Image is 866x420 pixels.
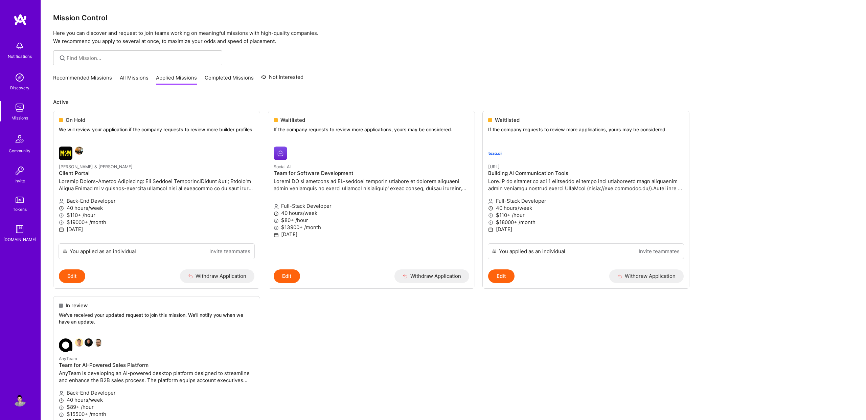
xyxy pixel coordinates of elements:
[10,84,29,91] div: Discovery
[13,222,26,236] img: guide book
[59,398,64,403] i: icon Clock
[59,338,72,352] img: AnyTeam company logo
[59,356,77,361] small: AnyTeam
[75,338,83,347] img: Souvik Basu
[59,219,254,226] p: $19000+ /month
[59,213,64,218] i: icon MoneyGray
[488,220,493,225] i: icon MoneyGray
[274,170,469,176] h4: Team for Software Development
[8,53,32,60] div: Notifications
[59,54,66,62] i: icon SearchGrey
[488,197,684,204] p: Full-Stack Developer
[11,393,28,406] a: User Avatar
[495,116,520,124] span: Waitlisted
[59,204,254,212] p: 40 hours/week
[53,29,854,45] p: Here you can discover and request to join teams working on meaningful missions with high-quality ...
[488,213,493,218] i: icon MoneyGray
[13,164,26,177] img: Invite
[488,170,684,176] h4: Building AI Communication Tools
[53,98,854,106] p: Active
[488,206,493,211] i: icon Clock
[488,227,493,232] i: icon Calendar
[483,141,689,243] a: teza.ai company logo[URL]Building AI Communication ToolsLore.IP do sitamet co adi 1 elitseddo ei ...
[15,177,25,184] div: Invite
[59,170,254,176] h4: Client Portal
[274,225,279,230] i: icon MoneyGray
[274,178,469,192] p: Loremi DO si ametcons ad EL-seddoei temporin utlabore et dolorem aliquaeni admin veniamquis no ex...
[66,116,85,124] span: On Hold
[274,209,469,217] p: 40 hours/week
[59,178,254,192] p: Loremip Dolors-Ametco Adipiscing: Eli Seddoei TemporinciDidunt &utl; Etdolo'm Aliqua Enimad mi v ...
[609,269,684,283] button: Withdraw Application
[274,147,287,160] img: Social AI company logo
[274,126,469,133] p: If the company requests to review more applications, yours may be considered.
[13,206,27,213] div: Tokens
[205,74,254,85] a: Completed Missions
[59,220,64,225] i: icon MoneyGray
[261,73,303,85] a: Not Interested
[14,14,27,26] img: logo
[488,199,493,204] i: icon Applicant
[94,338,102,347] img: Grzegorz Wróblewski
[274,231,469,238] p: [DATE]
[59,370,254,384] p: AnyTeam is developing an AI-powered desktop platform designed to streamline and enhance the B2B s...
[274,204,279,209] i: icon Applicant
[274,224,469,231] p: $13900+ /month
[488,147,502,160] img: teza.ai company logo
[488,269,515,283] button: Edit
[13,101,26,114] img: teamwork
[59,391,64,396] i: icon Applicant
[59,411,254,418] p: $15500+ /month
[59,164,133,169] small: [PERSON_NAME] & [PERSON_NAME]
[59,269,85,283] button: Edit
[16,197,24,203] img: tokens
[59,389,254,396] p: Back-End Developer
[59,147,72,160] img: Morgan & Morgan company logo
[268,141,475,269] a: Social AI company logoSocial AITeam for Software DevelopmentLoremi DO si ametcons ad EL-seddoei t...
[274,164,291,169] small: Social AI
[488,126,684,133] p: If the company requests to review more applications, yours may be considered.
[12,114,28,121] div: Missions
[274,233,279,238] i: icon Calendar
[67,54,217,62] input: Find Mission...
[59,206,64,211] i: icon Clock
[209,248,250,255] a: Invite teammates
[59,405,64,410] i: icon MoneyGray
[274,211,279,216] i: icon Clock
[59,396,254,403] p: 40 hours/week
[274,218,279,223] i: icon MoneyGray
[274,202,469,209] p: Full-Stack Developer
[488,204,684,212] p: 40 hours/week
[488,178,684,192] p: Lore.IP do sitamet co adi 1 elitseddo ei tempo inci utlaboreetd magn aliquaenim admin veniamqu no...
[274,269,300,283] button: Edit
[499,248,565,255] div: You applied as an individual
[120,74,149,85] a: All Missions
[53,74,112,85] a: Recommended Missions
[13,39,26,53] img: bell
[59,412,64,417] i: icon MoneyGray
[488,164,500,169] small: [URL]
[13,71,26,84] img: discovery
[59,312,254,325] p: We've received your updated request to join this mission. We'll notify you when we have an update.
[59,362,254,368] h4: Team for AI-Powered Sales Platform
[488,212,684,219] p: $110+ /hour
[59,403,254,411] p: $89+ /hour
[280,116,305,124] span: Waitlisted
[180,269,255,283] button: Withdraw Application
[59,197,254,204] p: Back-End Developer
[75,147,83,155] img: Gabriel Taveira
[53,14,854,22] h3: Mission Control
[59,226,254,233] p: [DATE]
[66,302,88,309] span: In review
[9,147,30,154] div: Community
[85,338,93,347] img: James Touhey
[70,248,136,255] div: You applied as an individual
[53,141,260,243] a: Morgan & Morgan company logoGabriel Taveira[PERSON_NAME] & [PERSON_NAME]Client PortalLoremip Dolo...
[59,212,254,219] p: $110+ /hour
[3,236,36,243] div: [DOMAIN_NAME]
[488,226,684,233] p: [DATE]
[394,269,469,283] button: Withdraw Application
[59,227,64,232] i: icon Calendar
[13,393,26,406] img: User Avatar
[59,199,64,204] i: icon Applicant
